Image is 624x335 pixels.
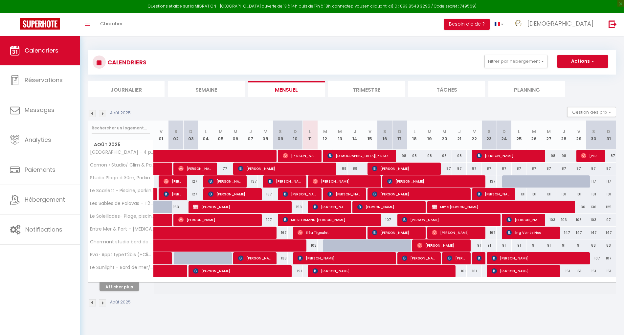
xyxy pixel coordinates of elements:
abbr: S [592,128,595,135]
span: [PERSON_NAME] [298,252,391,264]
th: 25 [512,121,526,150]
span: [PERSON_NAME] [477,252,481,264]
div: 91 [497,239,511,252]
th: 18 [407,121,422,150]
th: 17 [392,121,407,150]
th: 23 [482,121,497,150]
div: 98 [422,150,437,162]
div: 103 [571,214,586,226]
th: 11 [303,121,318,150]
div: 91 [556,239,571,252]
li: Trimestre [328,81,405,97]
th: 20 [437,121,452,150]
div: 107 [586,252,601,264]
abbr: J [354,128,356,135]
abbr: V [264,128,267,135]
span: Carnon • Studio/ Clim & Parking [89,163,155,167]
div: 87 [452,163,467,175]
abbr: L [413,128,415,135]
span: Paiements [25,166,56,174]
abbr: V [577,128,580,135]
img: ... [513,19,523,29]
span: [PERSON_NAME] [327,188,362,200]
abbr: S [279,128,282,135]
th: 01 [154,121,168,150]
span: Entre Mer & Port – [MEDICAL_DATA] Carnon, Terrasse, Clim [89,227,155,232]
th: 09 [273,121,288,150]
img: Super Booking [20,18,60,30]
span: [PERSON_NAME] [447,252,467,264]
span: Août 2025 [88,140,153,149]
img: logout [609,20,617,28]
div: 98 [437,150,452,162]
abbr: M [428,128,432,135]
button: Gestion des prix [567,107,616,117]
span: Le Soleillades- Plage, piscine, parking! [89,214,155,219]
span: [PERSON_NAME] [492,265,556,277]
span: Analytics [25,136,51,144]
th: 26 [526,121,541,150]
span: [PERSON_NAME] [313,175,377,188]
span: Chercher [100,20,123,27]
abbr: V [368,128,371,135]
abbr: V [473,128,476,135]
span: Charmant studio bord de mer/ Clim [89,239,155,244]
th: 10 [288,121,302,150]
div: 161 [467,265,481,277]
span: Le Scarlett - Piscine, parking, proche plage! [89,188,155,193]
abbr: D [398,128,401,135]
div: 127 [258,214,273,226]
div: 117 [586,175,601,188]
th: 04 [198,121,213,150]
th: 14 [347,121,362,150]
div: 91 [571,239,586,252]
span: [PERSON_NAME] [477,149,541,162]
div: 98 [452,150,467,162]
abbr: L [518,128,520,135]
th: 07 [243,121,258,150]
span: [PERSON_NAME] [402,213,496,226]
div: 125 [601,201,616,213]
div: 191 [288,265,302,277]
div: 103 [586,214,601,226]
div: 83 [586,239,601,252]
li: Mensuel [248,81,325,97]
div: 131 [601,188,616,200]
div: 131 [512,188,526,200]
abbr: M [532,128,536,135]
span: [PERSON_NAME] [283,188,317,200]
div: 153 [168,201,183,213]
th: 02 [168,121,183,150]
th: 16 [377,121,392,150]
span: Le Sunlight - Bord de mer/Parking [89,265,155,270]
span: [PERSON_NAME] [313,201,347,213]
span: [PERSON_NAME] [432,226,481,239]
span: Studio Plage à 30m, Parking & Clim [89,175,155,180]
div: 97 [601,214,616,226]
div: 107 [377,214,392,226]
p: Août 2025 [110,299,131,305]
th: 13 [333,121,347,150]
span: [DEMOGRAPHIC_DATA] [527,19,593,28]
div: 87 [467,163,481,175]
div: 91 [541,239,556,252]
th: 28 [556,121,571,150]
div: 91 [512,239,526,252]
div: 77 [213,163,228,175]
div: 98 [556,150,571,162]
span: Mme [PERSON_NAME] [432,201,570,213]
th: 15 [362,121,377,150]
th: 19 [422,121,437,150]
span: Messages [25,106,55,114]
th: 21 [452,121,467,150]
span: Réservations [25,76,63,84]
div: 153 [288,201,302,213]
span: [PERSON_NAME] [164,175,183,188]
h3: CALENDRIERS [106,55,146,70]
div: 137 [258,188,273,200]
div: 137 [482,175,497,188]
div: 167 [482,227,497,239]
div: 87 [526,163,541,175]
span: [GEOGRAPHIC_DATA] - 4 pers, Clim [89,150,155,155]
div: 147 [586,227,601,239]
